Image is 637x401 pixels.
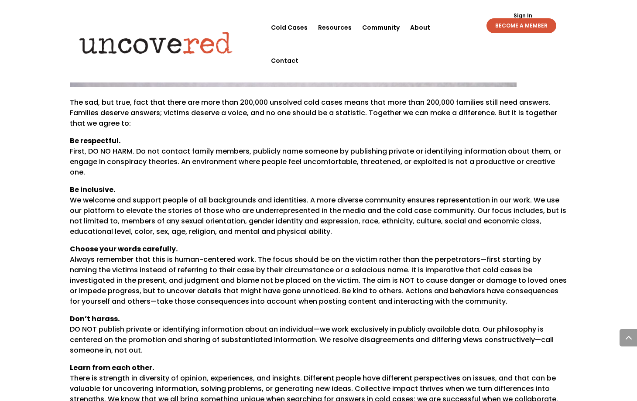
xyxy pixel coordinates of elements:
[509,13,537,18] a: Sign In
[72,26,240,60] img: Uncovered logo
[486,18,556,33] a: BECOME A MEMBER
[70,97,567,136] p: The sad, but true, fact that there are more than 200,000 unsolved cold cases means that more than...
[70,136,120,146] strong: Be respectful.
[70,244,567,314] p: Always remember that this is human-centered work. The focus should be on the victim rather than t...
[318,11,352,44] a: Resources
[70,244,178,254] strong: Choose your words carefully.
[362,11,400,44] a: Community
[271,11,308,44] a: Cold Cases
[70,314,120,324] strong: Don’t harass.
[70,136,567,185] p: First, DO NO HARM. Do not contact family members, publicly name someone by publishing private or ...
[410,11,430,44] a: About
[271,44,298,77] a: Contact
[70,185,567,244] p: We welcome and support people of all backgrounds and identities. A more diverse community ensures...
[70,363,154,373] strong: Learn from each other.
[70,185,115,195] strong: Be inclusive.
[70,314,567,363] p: DO NOT publish private or identifying information about an individual—we work exclusively in publ...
